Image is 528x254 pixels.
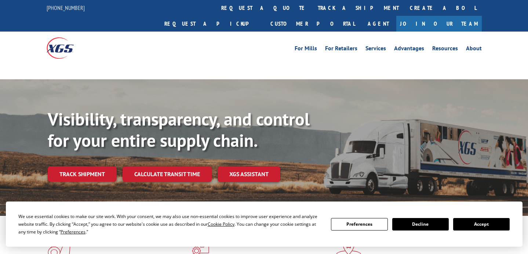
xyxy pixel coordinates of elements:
[365,46,386,54] a: Services
[61,229,85,235] span: Preferences
[48,108,310,152] b: Visibility, transparency, and control for your entire supply chain.
[432,46,458,54] a: Resources
[123,166,212,182] a: Calculate transit time
[159,16,265,32] a: Request a pickup
[218,166,280,182] a: XGS ASSISTANT
[6,202,522,247] div: Cookie Consent Prompt
[360,16,396,32] a: Agent
[466,46,482,54] a: About
[47,4,85,11] a: [PHONE_NUMBER]
[18,213,322,236] div: We use essential cookies to make our site work. With your consent, we may also use non-essential ...
[325,46,357,54] a: For Retailers
[331,218,387,231] button: Preferences
[392,218,449,231] button: Decline
[265,16,360,32] a: Customer Portal
[295,46,317,54] a: For Mills
[208,221,234,227] span: Cookie Policy
[394,46,424,54] a: Advantages
[453,218,510,231] button: Accept
[396,16,482,32] a: Join Our Team
[48,166,117,182] a: Track shipment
